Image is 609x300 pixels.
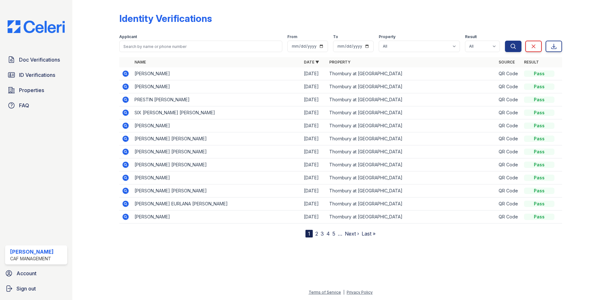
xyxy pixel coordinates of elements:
[16,270,36,277] span: Account
[327,197,496,210] td: Thornbury at [GEOGRAPHIC_DATA]
[132,119,301,132] td: [PERSON_NAME]
[343,290,344,295] div: |
[301,210,327,223] td: [DATE]
[132,210,301,223] td: [PERSON_NAME]
[321,230,324,237] a: 3
[287,34,297,39] label: From
[496,80,521,93] td: QR Code
[499,60,515,64] a: Source
[134,60,146,64] a: Name
[5,69,67,81] a: ID Verifications
[301,145,327,158] td: [DATE]
[301,119,327,132] td: [DATE]
[327,145,496,158] td: Thornbury at [GEOGRAPHIC_DATA]
[301,106,327,119] td: [DATE]
[327,93,496,106] td: Thornbury at [GEOGRAPHIC_DATA]
[119,34,137,39] label: Applicant
[3,282,70,295] a: Sign out
[301,197,327,210] td: [DATE]
[132,67,301,80] td: [PERSON_NAME]
[524,149,554,155] div: Pass
[5,53,67,66] a: Doc Verifications
[524,70,554,77] div: Pass
[347,290,373,295] a: Privacy Policy
[327,119,496,132] td: Thornbury at [GEOGRAPHIC_DATA]
[524,83,554,90] div: Pass
[496,67,521,80] td: QR Code
[301,93,327,106] td: [DATE]
[379,34,396,39] label: Property
[327,158,496,171] td: Thornbury at [GEOGRAPHIC_DATA]
[327,132,496,145] td: Thornbury at [GEOGRAPHIC_DATA]
[327,171,496,184] td: Thornbury at [GEOGRAPHIC_DATA]
[362,230,376,237] a: Last »
[327,184,496,197] td: Thornbury at [GEOGRAPHIC_DATA]
[465,34,477,39] label: Result
[132,171,301,184] td: [PERSON_NAME]
[5,99,67,112] a: FAQ
[301,132,327,145] td: [DATE]
[496,106,521,119] td: QR Code
[524,201,554,207] div: Pass
[524,136,554,142] div: Pass
[132,184,301,197] td: [PERSON_NAME] [PERSON_NAME]
[132,197,301,210] td: [PERSON_NAME] EURLANA [PERSON_NAME]
[524,175,554,181] div: Pass
[345,230,359,237] a: Next ›
[132,106,301,119] td: SIX [PERSON_NAME] [PERSON_NAME]
[5,84,67,97] a: Properties
[524,97,554,103] div: Pass
[132,158,301,171] td: [PERSON_NAME] [PERSON_NAME]
[301,158,327,171] td: [DATE]
[19,86,44,94] span: Properties
[327,210,496,223] td: Thornbury at [GEOGRAPHIC_DATA]
[524,188,554,194] div: Pass
[3,20,70,33] img: CE_Logo_Blue-a8612792a0a2168367f1c8372b55b34899dd931a85d93a1a3d3e32e68fde9ad4.png
[327,67,496,80] td: Thornbury at [GEOGRAPHIC_DATA]
[304,60,319,64] a: Date ▼
[496,210,521,223] td: QR Code
[119,13,212,24] div: Identity Verifications
[329,60,350,64] a: Property
[333,34,338,39] label: To
[332,230,335,237] a: 5
[132,93,301,106] td: PRESTIN [PERSON_NAME]
[326,230,330,237] a: 4
[301,171,327,184] td: [DATE]
[10,248,54,256] div: [PERSON_NAME]
[327,80,496,93] td: Thornbury at [GEOGRAPHIC_DATA]
[524,60,539,64] a: Result
[496,184,521,197] td: QR Code
[301,80,327,93] td: [DATE]
[301,184,327,197] td: [DATE]
[132,132,301,145] td: [PERSON_NAME] [PERSON_NAME]
[19,56,60,63] span: Doc Verifications
[496,93,521,106] td: QR Code
[10,256,54,262] div: CAF Management
[496,132,521,145] td: QR Code
[524,162,554,168] div: Pass
[496,145,521,158] td: QR Code
[19,71,55,79] span: ID Verifications
[327,106,496,119] td: Thornbury at [GEOGRAPHIC_DATA]
[3,267,70,280] a: Account
[524,123,554,129] div: Pass
[524,110,554,116] div: Pass
[309,290,341,295] a: Terms of Service
[132,80,301,93] td: [PERSON_NAME]
[305,230,313,237] div: 1
[301,67,327,80] td: [DATE]
[315,230,318,237] a: 2
[132,145,301,158] td: [PERSON_NAME] [PERSON_NAME]
[16,285,36,292] span: Sign out
[338,230,342,237] span: …
[19,102,29,109] span: FAQ
[119,41,282,52] input: Search by name or phone number
[496,197,521,210] td: QR Code
[524,214,554,220] div: Pass
[496,119,521,132] td: QR Code
[496,171,521,184] td: QR Code
[496,158,521,171] td: QR Code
